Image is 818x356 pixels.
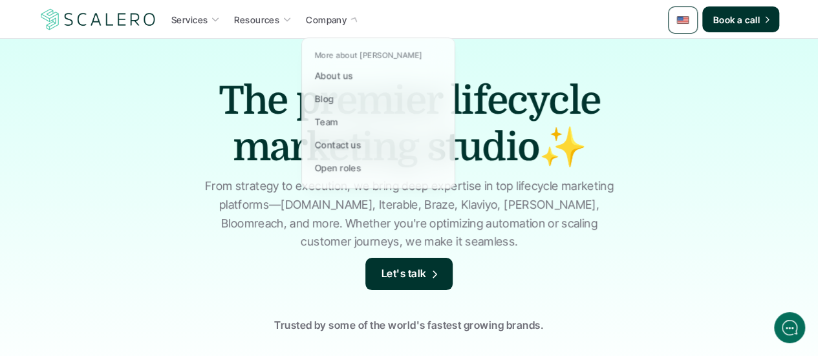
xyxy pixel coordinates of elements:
[108,273,164,281] span: We run on Gist
[306,13,347,26] p: Company
[676,14,689,26] img: 🇺🇸
[199,177,619,251] p: From strategy to execution, we bring deep expertise in top lifecycle marketing platforms—[DOMAIN_...
[39,8,158,31] a: Scalero company logotype
[382,266,427,282] p: Let's talk
[713,13,760,26] p: Book a call
[183,78,636,171] h1: The premier lifecycle marketing studio✨
[83,179,155,189] span: New conversation
[20,171,239,197] button: New conversation
[774,312,805,343] iframe: gist-messenger-bubble-iframe
[39,7,158,32] img: Scalero company logotype
[234,13,279,26] p: Resources
[19,86,239,148] h2: Let us know if we can help with lifecycle marketing.
[365,258,453,290] a: Let's talk
[702,6,779,32] a: Book a call
[19,63,239,83] h1: Hi! Welcome to [GEOGRAPHIC_DATA].
[171,13,208,26] p: Services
